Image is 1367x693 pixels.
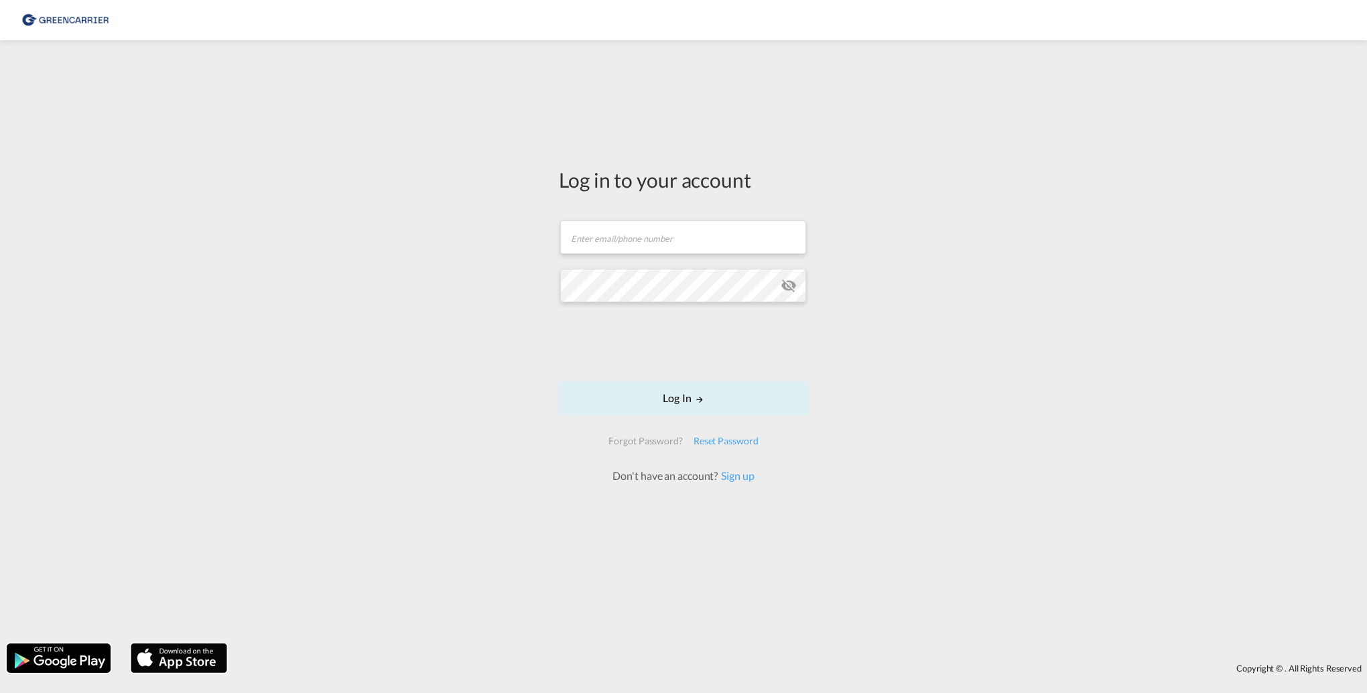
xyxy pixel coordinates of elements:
[129,642,229,674] img: apple.png
[20,5,111,36] img: 8cf206808afe11efa76fcd1e3d746489.png
[598,468,769,483] div: Don't have an account?
[5,642,112,674] img: google.png
[718,469,754,482] a: Sign up
[559,381,808,415] button: LOGIN
[559,166,808,194] div: Log in to your account
[688,429,764,453] div: Reset Password
[781,277,797,294] md-icon: icon-eye-off
[560,220,806,254] input: Enter email/phone number
[234,657,1367,680] div: Copyright © . All Rights Reserved
[603,429,688,453] div: Forgot Password?
[582,316,785,368] iframe: reCAPTCHA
